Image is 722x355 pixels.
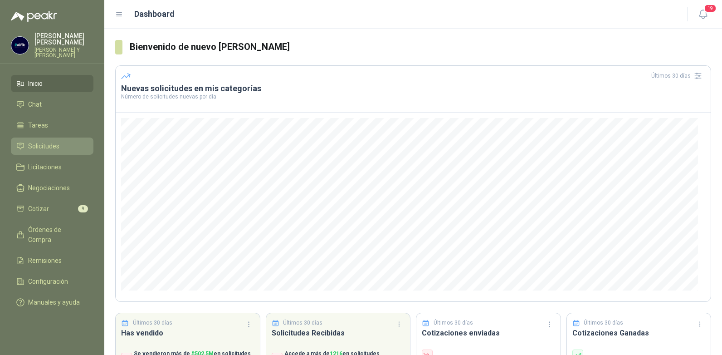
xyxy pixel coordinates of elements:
[28,256,62,266] span: Remisiones
[11,37,29,54] img: Company Logo
[272,327,405,339] h3: Solicitudes Recibidas
[133,319,172,327] p: Últimos 30 días
[28,162,62,172] span: Licitaciones
[28,297,80,307] span: Manuales y ayuda
[28,204,49,214] span: Cotizar
[28,79,43,89] span: Inicio
[28,225,85,245] span: Órdenes de Compra
[78,205,88,212] span: 9
[121,83,705,94] h3: Nuevas solicitudes en mis categorías
[11,294,93,311] a: Manuales y ayuda
[11,252,93,269] a: Remisiones
[11,138,93,155] a: Solicitudes
[34,33,93,45] p: [PERSON_NAME] [PERSON_NAME]
[572,327,706,339] h3: Cotizaciones Ganadas
[651,69,705,83] div: Últimos 30 días
[11,117,93,134] a: Tareas
[28,120,48,130] span: Tareas
[11,158,93,176] a: Licitaciones
[11,179,93,197] a: Negociaciones
[11,221,93,248] a: Órdenes de Compra
[130,40,711,54] h3: Bienvenido de nuevo [PERSON_NAME]
[11,273,93,290] a: Configuración
[28,141,59,151] span: Solicitudes
[28,183,70,193] span: Negociaciones
[28,99,42,109] span: Chat
[434,319,473,327] p: Últimos 30 días
[584,319,623,327] p: Últimos 30 días
[121,327,254,339] h3: Has vendido
[283,319,322,327] p: Últimos 30 días
[34,47,93,58] p: [PERSON_NAME] Y [PERSON_NAME]
[134,8,175,20] h1: Dashboard
[28,276,68,286] span: Configuración
[11,96,93,113] a: Chat
[11,11,57,22] img: Logo peakr
[11,200,93,217] a: Cotizar9
[704,4,717,13] span: 19
[121,94,705,99] p: Número de solicitudes nuevas por día
[422,327,555,339] h3: Cotizaciones enviadas
[695,6,711,23] button: 19
[11,75,93,92] a: Inicio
